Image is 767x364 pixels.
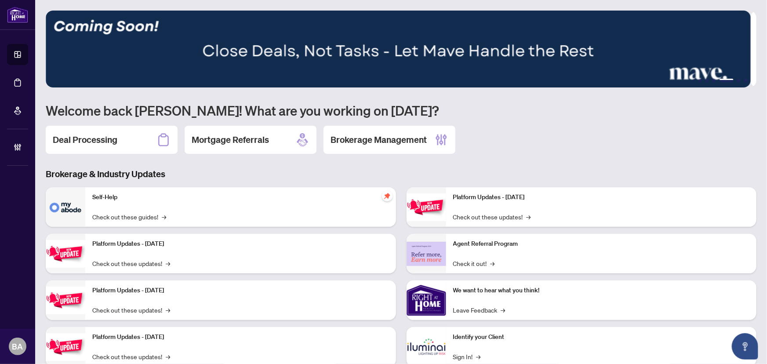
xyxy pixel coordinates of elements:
a: Check it out!→ [453,258,495,268]
span: → [166,305,170,315]
button: Open asap [732,333,758,360]
span: → [162,212,166,222]
span: → [476,352,481,361]
p: Identify your Client [453,332,750,342]
p: Platform Updates - [DATE] [92,332,389,342]
span: → [501,305,505,315]
a: Leave Feedback→ [453,305,505,315]
img: Platform Updates - July 8, 2025 [46,333,85,361]
h3: Brokerage & Industry Updates [46,168,756,180]
p: Platform Updates - [DATE] [92,239,389,249]
a: Check out these updates!→ [92,352,170,361]
h1: Welcome back [PERSON_NAME]! What are you working on [DATE]? [46,102,756,119]
img: Agent Referral Program [407,242,446,266]
h2: Mortgage Referrals [192,134,269,146]
img: Platform Updates - September 16, 2025 [46,240,85,268]
button: 4 [720,79,734,82]
p: Agent Referral Program [453,239,750,249]
img: logo [7,7,28,23]
img: Platform Updates - June 23, 2025 [407,193,446,221]
p: Platform Updates - [DATE] [92,286,389,295]
h2: Brokerage Management [331,134,427,146]
h2: Deal Processing [53,134,117,146]
a: Check out these guides!→ [92,212,166,222]
a: Check out these updates!→ [92,258,170,268]
button: 5 [737,79,741,82]
span: → [166,352,170,361]
span: → [527,212,531,222]
span: BA [12,340,23,353]
button: 3 [712,79,716,82]
span: → [491,258,495,268]
img: Platform Updates - July 21, 2025 [46,287,85,314]
img: Self-Help [46,187,85,227]
button: 2 [705,79,709,82]
p: Platform Updates - [DATE] [453,193,750,202]
span: pushpin [382,191,393,201]
a: Sign In!→ [453,352,481,361]
p: Self-Help [92,193,389,202]
button: 1 [698,79,702,82]
span: → [166,258,170,268]
p: We want to hear what you think! [453,286,750,295]
a: Check out these updates!→ [453,212,531,222]
img: We want to hear what you think! [407,280,446,320]
a: Check out these updates!→ [92,305,170,315]
img: Slide 3 [46,11,751,87]
button: 6 [744,79,748,82]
